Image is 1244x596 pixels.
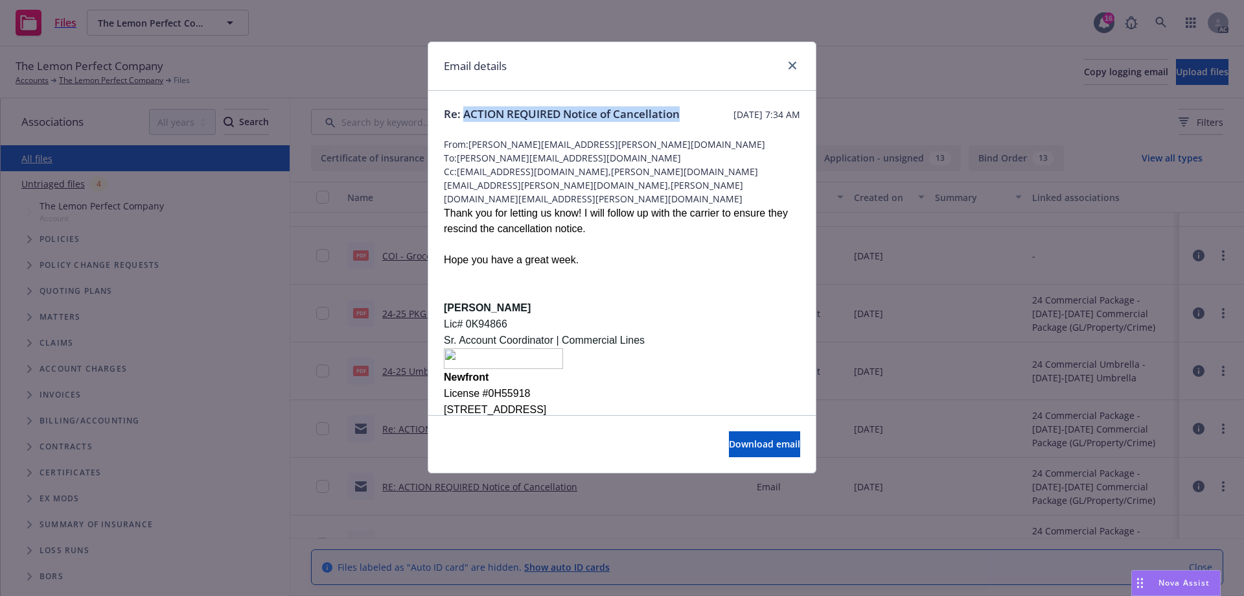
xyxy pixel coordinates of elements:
span: Download email [729,438,800,450]
button: Download email [729,431,800,457]
img: 2fb1cdaf-5915-46f0-995f-7a574ece195c [444,348,563,369]
span: Cc: [EMAIL_ADDRESS][DOMAIN_NAME],[PERSON_NAME][DOMAIN_NAME][EMAIL_ADDRESS][PERSON_NAME][DOMAIN_NA... [444,165,800,206]
span: Sr. Account Coordinator | Commercial Lines [444,335,645,346]
div: Drag to move [1132,571,1148,595]
span: From: [PERSON_NAME][EMAIL_ADDRESS][PERSON_NAME][DOMAIN_NAME] [444,137,800,151]
b: [PERSON_NAME] [444,302,531,313]
span: [DATE] 7:34 AM [733,108,800,121]
span: License #0H55918 [444,388,530,399]
a: close [785,58,800,73]
b: Newfront [444,372,489,383]
span: Re: ACTION REQUIRED Notice of Cancellation [444,106,680,122]
button: Nova Assist [1131,570,1221,596]
span: [STREET_ADDRESS] [444,404,546,415]
div: Thank you for letting us know! I will follow up with the carrier to ensure they rescind the cance... [444,206,800,237]
h1: Email details [444,58,507,75]
span: Lic# 0K94866 [444,318,507,329]
div: Hope you have a great week. [444,252,800,268]
span: To: [PERSON_NAME][EMAIL_ADDRESS][DOMAIN_NAME] [444,151,800,165]
span: Nova Assist [1158,577,1210,588]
